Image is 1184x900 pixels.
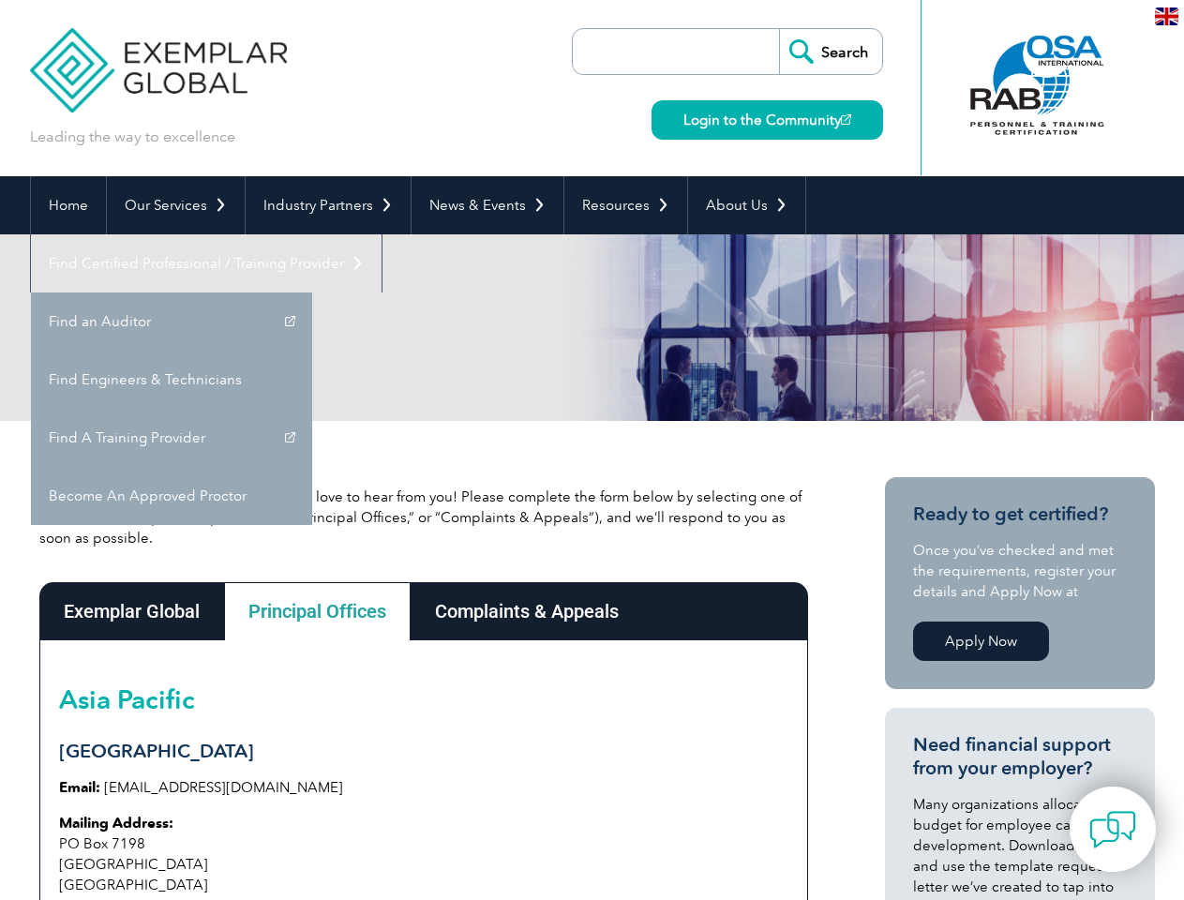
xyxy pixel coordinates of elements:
[31,467,312,525] a: Become An Approved Proctor
[31,409,312,467] a: Find A Training Provider
[913,733,1127,780] h3: Need financial support from your employer?
[59,815,173,832] strong: Mailing Address:
[1089,806,1136,853] img: contact-chat.png
[779,29,882,74] input: Search
[59,684,788,714] h2: Asia Pacific
[31,292,312,351] a: Find an Auditor
[31,176,106,234] a: Home
[31,234,382,292] a: Find Certified Professional / Training Provider
[224,582,411,640] div: Principal Offices
[688,176,805,234] a: About Us
[913,540,1127,602] p: Once you’ve checked and met the requirements, register your details and Apply Now at
[107,176,245,234] a: Our Services
[30,309,750,346] h1: Contact Us
[411,582,643,640] div: Complaints & Appeals
[1155,7,1178,25] img: en
[913,502,1127,526] h3: Ready to get certified?
[841,114,851,125] img: open_square.png
[59,740,788,763] h3: [GEOGRAPHIC_DATA]
[913,622,1049,661] a: Apply Now
[412,176,563,234] a: News & Events
[39,487,808,548] p: Have a question or feedback for us? We’d love to hear from you! Please complete the form below by...
[246,176,411,234] a: Industry Partners
[39,582,224,640] div: Exemplar Global
[30,127,235,147] p: Leading the way to excellence
[59,813,788,895] p: PO Box 7198 [GEOGRAPHIC_DATA] [GEOGRAPHIC_DATA]
[59,779,100,796] strong: Email:
[652,100,883,140] a: Login to the Community
[31,351,312,409] a: Find Engineers & Technicians
[564,176,687,234] a: Resources
[104,779,343,796] a: [EMAIL_ADDRESS][DOMAIN_NAME]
